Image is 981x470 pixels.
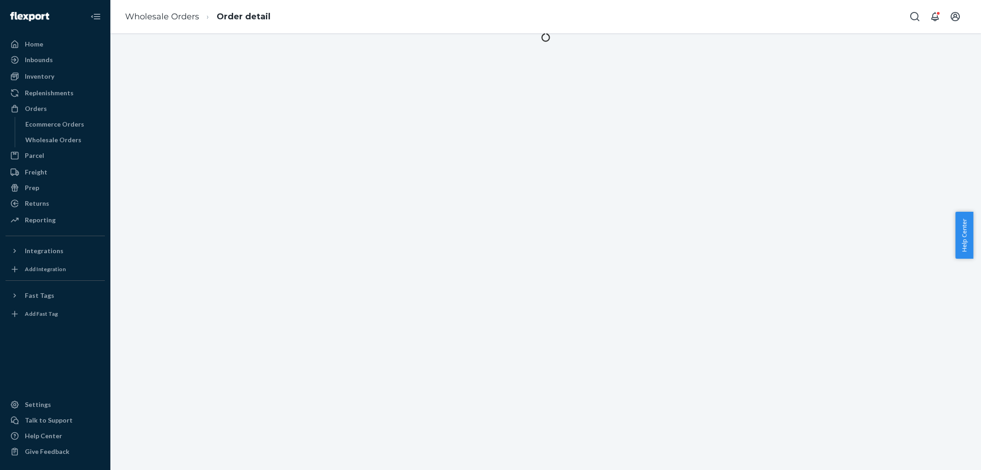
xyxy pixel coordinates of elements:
[25,447,69,456] div: Give Feedback
[6,307,105,321] a: Add Fast Tag
[6,52,105,67] a: Inbounds
[125,12,199,22] a: Wholesale Orders
[25,291,54,300] div: Fast Tags
[217,12,270,22] a: Order detail
[6,262,105,277] a: Add Integration
[25,400,51,409] div: Settings
[25,310,58,318] div: Add Fast Tag
[6,413,105,428] button: Talk to Support
[6,165,105,180] a: Freight
[6,213,105,227] a: Reporting
[6,288,105,303] button: Fast Tags
[25,104,47,113] div: Orders
[25,215,56,225] div: Reporting
[25,431,62,441] div: Help Center
[10,12,49,21] img: Flexport logo
[25,40,43,49] div: Home
[118,3,278,30] ol: breadcrumbs
[25,55,53,64] div: Inbounds
[21,133,105,147] a: Wholesale Orders
[25,120,84,129] div: Ecommerce Orders
[6,69,105,84] a: Inventory
[926,7,944,26] button: Open notifications
[25,246,63,255] div: Integrations
[6,180,105,195] a: Prep
[86,7,105,26] button: Close Navigation
[25,88,74,98] div: Replenishments
[6,148,105,163] a: Parcel
[955,212,973,259] button: Help Center
[25,151,44,160] div: Parcel
[6,37,105,52] a: Home
[6,101,105,116] a: Orders
[906,7,924,26] button: Open Search Box
[946,7,964,26] button: Open account menu
[25,168,47,177] div: Freight
[6,429,105,443] a: Help Center
[21,117,105,132] a: Ecommerce Orders
[25,183,39,192] div: Prep
[6,86,105,100] a: Replenishments
[25,265,66,273] div: Add Integration
[25,135,81,145] div: Wholesale Orders
[25,416,73,425] div: Talk to Support
[6,444,105,459] button: Give Feedback
[6,397,105,412] a: Settings
[25,199,49,208] div: Returns
[6,244,105,258] button: Integrations
[25,72,54,81] div: Inventory
[6,196,105,211] a: Returns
